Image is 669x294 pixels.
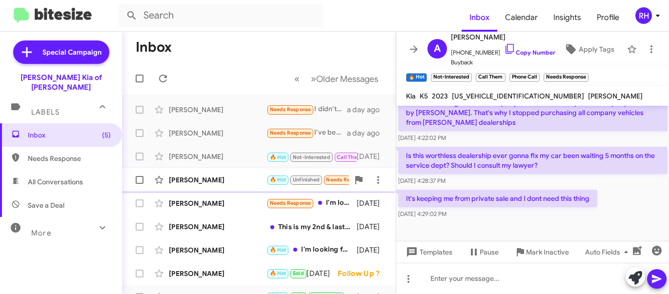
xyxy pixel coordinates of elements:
span: Needs Response [28,154,111,163]
span: (5) [102,130,111,140]
button: Auto Fields [577,243,640,261]
span: Unfinished [293,176,320,183]
div: I'm looking for 3200 off a Sorento iis that doable [266,244,357,255]
div: [PERSON_NAME] [169,128,266,138]
span: All Conversations [28,177,83,187]
span: [US_VEHICLE_IDENTIFICATION_NUMBER] [452,92,584,100]
nav: Page navigation example [289,69,384,89]
div: Follow Up ? [338,269,387,278]
button: Apply Tags [555,40,622,58]
span: [DATE] 4:29:02 PM [398,210,446,217]
a: Insights [546,3,589,32]
div: [PERSON_NAME] [169,269,266,278]
button: Templates [396,243,460,261]
span: Auto Fields [585,243,632,261]
span: Inbox [28,130,111,140]
span: 🔥 Hot [270,176,286,183]
span: Not-Interested [293,154,330,160]
span: Pause [480,243,499,261]
span: 🔥 Hot [270,247,286,253]
div: [PERSON_NAME] [169,245,266,255]
span: More [31,229,51,237]
div: a day ago [347,105,388,115]
button: Next [305,69,384,89]
p: @[PERSON_NAME] that promise someone would call me back.. hmm about that. The sales manager at thi... [398,84,668,131]
span: [DATE] 4:22:02 PM [398,134,446,141]
p: It's keeping me from private sale and I dont need this thing [398,190,597,207]
span: 🔥 Hot [270,154,286,160]
a: Calendar [497,3,546,32]
div: I actually have an appointment to come [DATE] 5:30 [266,268,306,279]
span: » [311,73,316,85]
div: No. I didnt get a response quickly so I went to another dealership [266,174,349,185]
span: Special Campaign [42,47,101,57]
h1: Inbox [136,39,172,55]
div: [PERSON_NAME] [169,175,266,185]
div: [DATE] [357,152,388,161]
span: K5 [420,92,428,100]
span: Needs Response [326,176,367,183]
span: A [434,41,441,57]
div: a day ago [347,128,388,138]
span: 2023 [432,92,448,100]
a: Special Campaign [13,40,109,64]
span: Needs Response [270,200,311,206]
small: Needs Response [544,73,588,82]
span: Save a Deal [28,200,64,210]
span: [DATE] 4:28:37 PM [398,177,446,184]
div: I've been dealing with [PERSON_NAME]. [266,127,347,138]
a: Profile [589,3,627,32]
div: [DATE] [306,269,338,278]
span: 🔥 Hot [270,270,286,276]
button: Mark Inactive [507,243,577,261]
div: [PERSON_NAME] [169,152,266,161]
span: Call Them [337,154,362,160]
div: I didn't connect about a vehicle. I saw a Sorrento mistakenly listed for $868 and was reading the... [266,104,347,115]
span: [PERSON_NAME] [451,31,555,43]
span: [PERSON_NAME] [588,92,643,100]
div: It's keeping me from private sale and I dont need this thing [266,150,357,162]
button: Pause [460,243,507,261]
span: Kia [406,92,416,100]
button: RH [627,7,658,24]
span: « [294,73,300,85]
span: Apply Tags [579,40,614,58]
span: Mark Inactive [526,243,569,261]
span: Needs Response [270,106,311,113]
div: [DATE] [357,222,388,232]
div: [PERSON_NAME] [169,105,266,115]
span: Templates [404,243,452,261]
input: Search [118,4,323,27]
a: Copy Number [504,49,555,56]
span: [PHONE_NUMBER] [451,43,555,58]
div: [DATE] [357,245,388,255]
button: Previous [288,69,305,89]
small: Not-Interested [431,73,472,82]
div: [PERSON_NAME] [169,198,266,208]
div: I'm looking for SX trim only. Thank you [266,197,357,209]
small: Phone Call [509,73,540,82]
span: Buyback [451,58,555,67]
small: 🔥 Hot [406,73,427,82]
span: Labels [31,108,60,117]
span: Needs Response [270,130,311,136]
span: Sold [293,270,304,276]
div: [PERSON_NAME] [169,222,266,232]
div: This is my 2nd & last text to your office. My daughter got a vehicle at Motion Kia several weeks ... [266,222,357,232]
a: Inbox [462,3,497,32]
div: RH [635,7,652,24]
small: Call Them [476,73,505,82]
span: Older Messages [316,74,378,84]
div: [DATE] [357,198,388,208]
p: Is this worthless dealership ever gonna fix my car been waiting 5 months on the service dept? Sho... [398,147,668,174]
